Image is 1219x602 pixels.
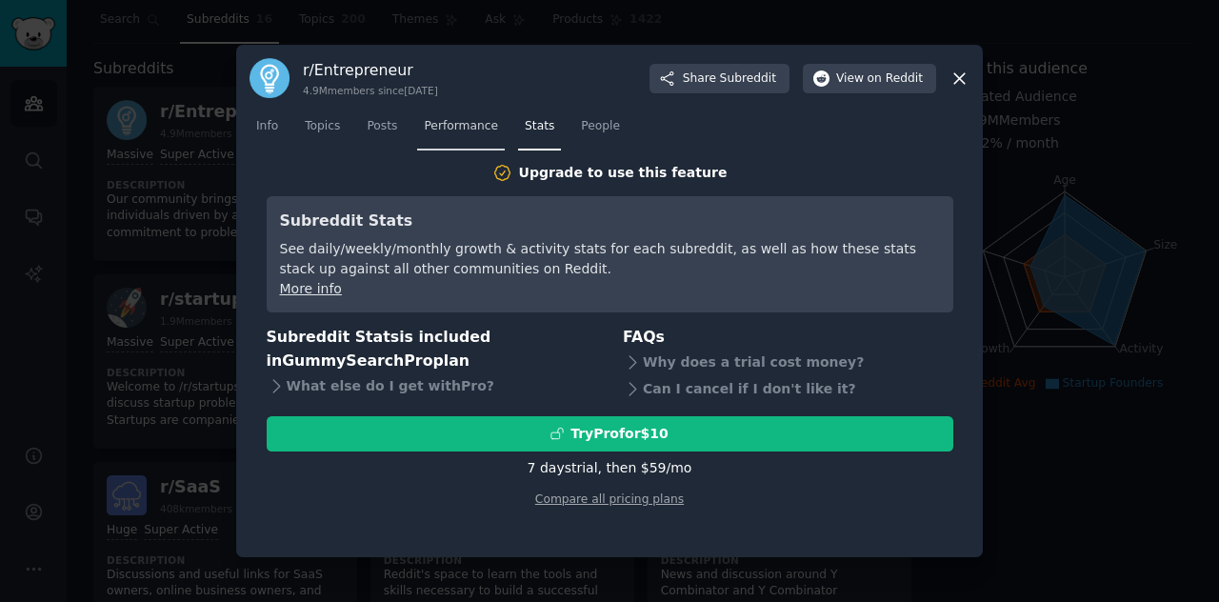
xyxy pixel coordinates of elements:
div: 7 days trial, then $ 59 /mo [528,458,692,478]
button: TryProfor$10 [267,416,953,451]
div: Upgrade to use this feature [519,163,728,183]
span: Stats [525,118,554,135]
span: Performance [424,118,498,135]
span: View [836,70,923,88]
img: Entrepreneur [250,58,290,98]
span: Subreddit [720,70,776,88]
a: Topics [298,111,347,150]
span: GummySearch Pro [282,351,432,370]
div: 4.9M members since [DATE] [303,84,438,97]
a: Performance [417,111,505,150]
a: Info [250,111,285,150]
div: What else do I get with Pro ? [267,372,597,399]
span: Info [256,118,278,135]
span: Share [683,70,776,88]
div: Can I cancel if I don't like it? [623,376,953,403]
span: Posts [367,118,397,135]
div: Why does a trial cost money? [623,350,953,376]
a: More info [280,281,342,296]
h3: FAQs [623,326,953,350]
a: People [574,111,627,150]
a: Posts [360,111,404,150]
span: People [581,118,620,135]
button: ShareSubreddit [649,64,789,94]
button: Viewon Reddit [803,64,936,94]
h3: r/ Entrepreneur [303,60,438,80]
h3: Subreddit Stats is included in plan [267,326,597,372]
a: Compare all pricing plans [535,492,684,506]
h3: Subreddit Stats [280,210,940,233]
div: Try Pro for $10 [570,424,669,444]
div: See daily/weekly/monthly growth & activity stats for each subreddit, as well as how these stats s... [280,239,940,279]
span: on Reddit [868,70,923,88]
a: Stats [518,111,561,150]
span: Topics [305,118,340,135]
